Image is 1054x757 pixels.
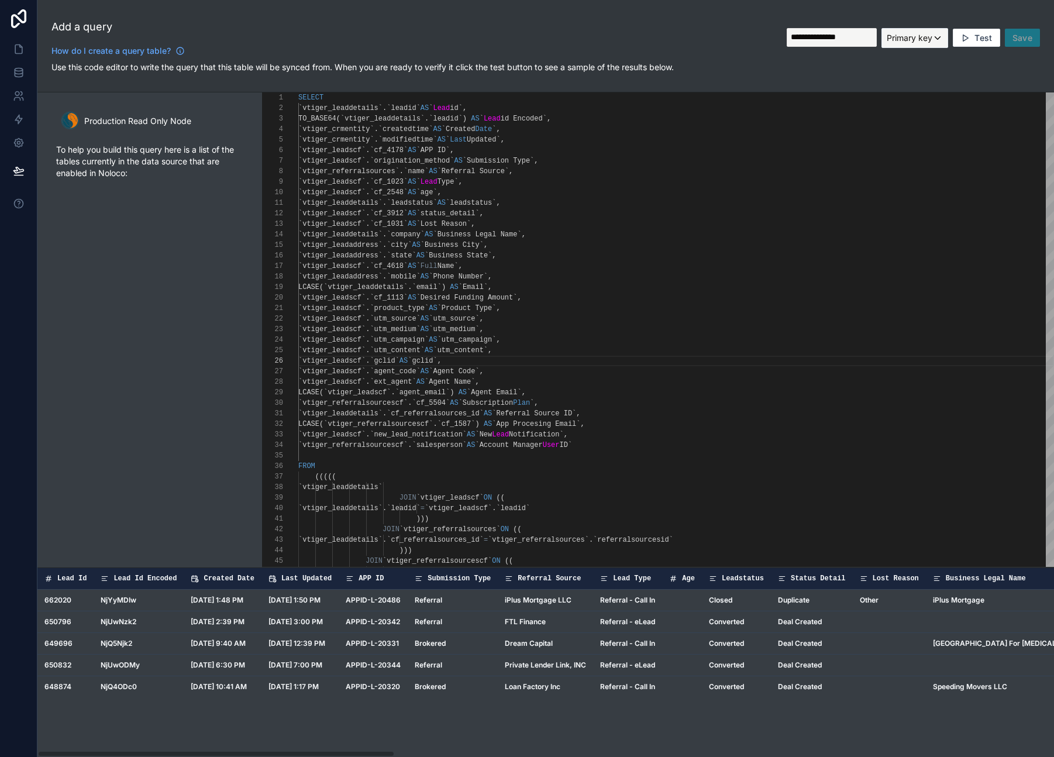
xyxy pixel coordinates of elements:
span: , [501,136,505,144]
span: AS [408,178,416,186]
span: AS [421,367,429,376]
span: . [366,346,370,355]
span: `vtiger_referralsources` [298,167,399,176]
textarea: Editor content;Press Alt+F1 for Accessibility Options. [450,356,451,366]
span: , [480,209,484,218]
span: `Business Legal Name` [433,230,521,239]
div: 39 [262,493,283,503]
div: 28 [262,377,283,387]
span: AS [429,304,437,312]
span: AS [429,167,437,176]
span: . [408,399,412,407]
span: `Business City` [421,241,484,249]
a: How do I create a query table? [51,44,185,57]
div: 8 [262,166,283,177]
span: `city` [387,241,412,249]
span: AS [467,441,475,449]
span: , [488,346,492,355]
span: . [366,325,370,333]
div: 7 [262,156,283,166]
div: 6 [262,145,283,156]
span: , [496,199,500,207]
span: Type` [438,178,459,186]
span: `App Procesing Email` [492,420,580,428]
span: . [366,431,370,439]
span: `New [475,431,492,439]
span: `vtiger_leadscf` [323,388,391,397]
div: 9 [262,177,283,187]
span: AS [484,410,492,418]
span: ` [416,262,421,270]
span: ( [319,283,323,291]
span: . [383,104,387,112]
span: `vtiger_leadaddress` [298,252,383,260]
span: `vtiger_leadscf` [298,367,366,376]
span: `leadstatus` [387,199,437,207]
span: `status_detail` [416,209,480,218]
button: Primary key [881,28,948,48]
span: `vtiger_referralsourcescf` [298,441,408,449]
span: `Subscription [459,399,514,407]
span: , [534,399,538,407]
span: `Agent Email` [467,388,522,397]
span: `vtiger_leadscf` [298,262,366,270]
span: . [366,220,370,228]
span: , [475,378,479,386]
div: 4 [262,124,283,135]
div: 11 [262,198,283,208]
span: Test [974,33,992,43]
span: `vtiger_referralsourcescf` [323,420,433,428]
span: . [366,378,370,386]
span: , [484,241,488,249]
span: ( [336,115,340,123]
span: `vtiger_referralsourcescf` [298,399,408,407]
div: 41 [262,514,283,524]
span: AS [408,146,416,154]
span: `gclid` [370,357,399,365]
span: ))) [416,515,429,523]
span: `utm_source` [370,315,420,323]
span: `leadid` [496,504,530,512]
span: `Lost Reason` [416,220,471,228]
div: 12 [262,208,283,219]
span: `vtiger_leaddetails` [298,199,383,207]
span: FROM [298,462,315,470]
span: `vtiger_leaddetails` [298,504,383,512]
div: 15 [262,240,283,250]
span: `vtiger_leadscf` [298,146,366,154]
span: `vtiger_leadscf` [298,325,366,333]
span: `vtiger_leaddetails` [298,410,383,418]
span: . [391,388,395,397]
span: AS [484,420,492,428]
span: `Created [442,125,476,133]
span: ` [480,115,484,123]
span: `vtiger_leadscf` [298,157,366,165]
span: `Product Type` [438,304,497,312]
span: Full [421,262,438,270]
span: `vtiger_leadscf` [298,378,366,386]
span: `leadstatus` [446,199,496,207]
span: AS [408,220,416,228]
span: Notification` [509,431,564,439]
span: AS [471,115,479,123]
span: `vtiger_leadscf` [298,336,366,344]
div: 24 [262,335,283,345]
span: , [522,230,526,239]
span: , [509,167,513,176]
p: To help you build this query here is a list of the tables currently in the data source that are e... [56,144,243,179]
div: 5 [262,135,283,145]
div: 14 [262,229,283,240]
span: Last [450,136,467,144]
div: 17 [262,261,283,271]
span: `modifiedtime` [378,136,438,144]
span: `Desired Funding Amount` [416,294,518,302]
span: AS [425,230,433,239]
span: `createdtime` [378,125,433,133]
span: LCASE [298,420,319,428]
span: `APP ID` [416,146,450,154]
div: 13 [262,219,283,229]
span: ` [416,178,421,186]
span: , [492,252,496,260]
span: . [425,115,429,123]
span: `Phone Number` [429,273,488,281]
